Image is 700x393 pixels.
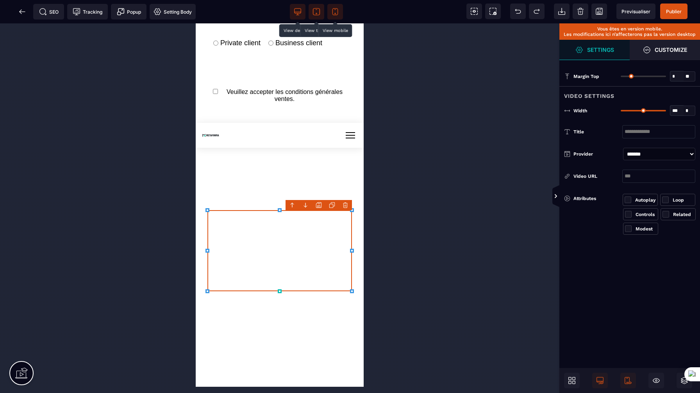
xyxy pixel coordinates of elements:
span: Setting Body [154,8,192,16]
label: Private client [25,16,65,24]
img: 3cd43866ccd8aa3630c1a4aba5da002d.svg [7,110,26,114]
span: Open Blocks [564,373,580,388]
p: Vous êtes en version mobile. [563,26,696,32]
span: View components [466,4,482,19]
div: Video URL [573,172,622,180]
span: Publier [666,9,682,14]
span: Mobile Only [620,373,636,388]
span: Settings [559,40,630,60]
span: Open Style Manager [630,40,700,60]
span: Desktop Only [592,373,608,388]
div: Video Settings [559,86,700,101]
div: Autoplay [635,196,656,204]
label: Business client [80,16,127,24]
label: Veuillez accepter les conditions générales ventes. [23,65,152,79]
span: Width [573,108,587,114]
span: Tracking [73,8,102,16]
div: Controls [636,211,656,218]
div: Provider [573,150,620,158]
div: Title [573,128,622,136]
span: Screenshot [485,4,501,19]
div: Related [673,211,694,218]
div: Loop [673,196,693,204]
div: Attributes [564,194,623,203]
p: Les modifications ici n’affecterons pas la version desktop [563,32,696,37]
div: Modest [636,225,656,233]
strong: Customize [655,47,687,53]
strong: Settings [587,47,614,53]
span: Popup [117,8,141,16]
span: SEO [39,8,59,16]
span: Hide/Show Block [648,373,664,388]
span: Margin Top [573,73,599,80]
span: Previsualiser [621,9,650,14]
span: Preview [616,4,655,19]
span: Open Layers [677,373,692,388]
